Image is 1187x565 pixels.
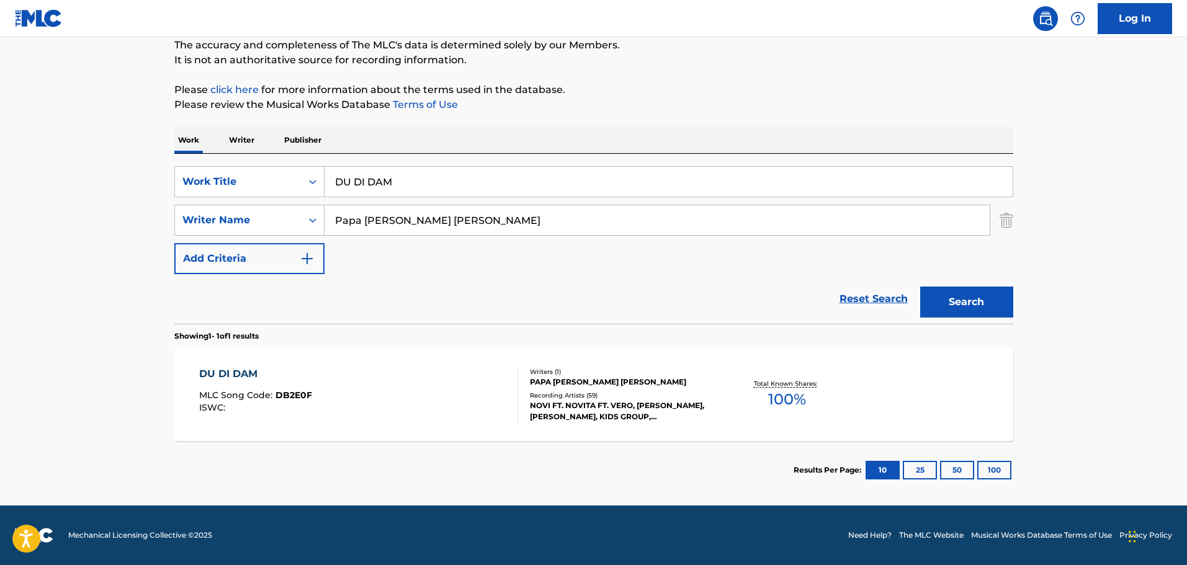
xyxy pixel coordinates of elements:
[199,367,312,381] div: DU DI DAM
[754,379,820,388] p: Total Known Shares:
[1119,530,1172,541] a: Privacy Policy
[768,388,806,411] span: 100 %
[977,461,1011,479] button: 100
[15,9,63,27] img: MLC Logo
[530,391,717,400] div: Recording Artists ( 59 )
[174,127,203,153] p: Work
[199,402,228,413] span: ISWC :
[174,82,1013,97] p: Please for more information about the terms used in the database.
[530,400,717,422] div: NOVI FT. NOVITA FT. VERO, [PERSON_NAME],[PERSON_NAME], KIDS GROUP, [PERSON_NAME], [PERSON_NAME]
[833,285,914,313] a: Reset Search
[1070,11,1085,26] img: help
[174,331,259,342] p: Showing 1 - 1 of 1 results
[182,213,294,228] div: Writer Name
[940,461,974,479] button: 50
[1033,6,1058,31] a: Public Search
[794,465,864,476] p: Results Per Page:
[174,243,325,274] button: Add Criteria
[199,389,275,401] span: MLC Song Code :
[225,127,258,153] p: Writer
[899,530,964,541] a: The MLC Website
[275,389,312,401] span: DB2E0F
[866,461,900,479] button: 10
[182,174,294,189] div: Work Title
[1129,518,1136,555] div: Drag
[174,348,1013,441] a: DU DI DAMMLC Song Code:DB2E0FISWC:Writers (1)PAPA [PERSON_NAME] [PERSON_NAME]Recording Artists (5...
[15,528,53,543] img: logo
[300,251,315,266] img: 9d2ae6d4665cec9f34b9.svg
[1098,3,1172,34] a: Log In
[174,38,1013,53] p: The accuracy and completeness of The MLC's data is determined solely by our Members.
[1065,6,1090,31] div: Help
[174,53,1013,68] p: It is not an authoritative source for recording information.
[280,127,325,153] p: Publisher
[903,461,937,479] button: 25
[530,376,717,388] div: PAPA [PERSON_NAME] [PERSON_NAME]
[174,97,1013,112] p: Please review the Musical Works Database
[1038,11,1053,26] img: search
[1125,505,1187,565] iframe: Chat Widget
[971,530,1112,541] a: Musical Works Database Terms of Use
[1000,205,1013,236] img: Delete Criterion
[210,84,259,96] a: click here
[68,530,212,541] span: Mechanical Licensing Collective © 2025
[920,287,1013,318] button: Search
[390,99,458,110] a: Terms of Use
[174,166,1013,324] form: Search Form
[848,530,892,541] a: Need Help?
[530,367,717,376] div: Writers ( 1 )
